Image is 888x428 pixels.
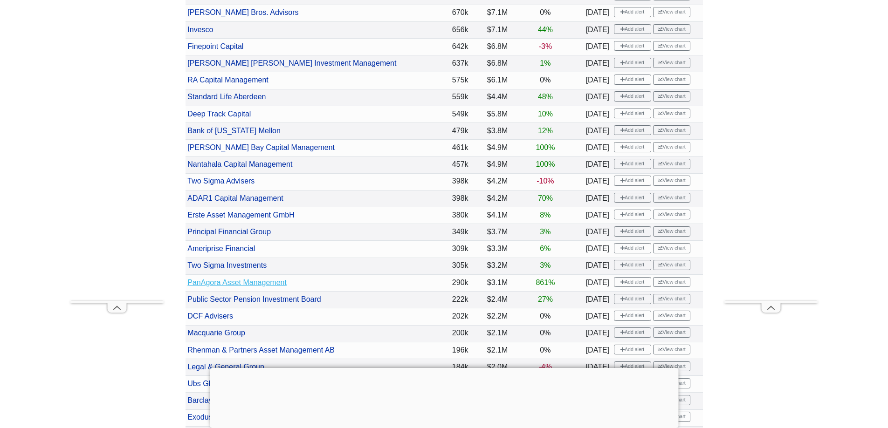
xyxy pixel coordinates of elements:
[470,342,510,359] td: $2.1M
[470,156,510,173] td: $4.9M
[187,413,300,421] a: ExodusPoint Capital Management
[581,5,612,21] td: [DATE]
[581,274,612,291] td: [DATE]
[470,325,510,342] td: $2.1M
[420,258,471,274] td: 305k
[420,325,471,342] td: 200k
[540,211,551,219] span: 8%
[540,76,551,84] span: 0%
[187,177,255,185] a: Two Sigma Advisers
[187,279,287,286] a: PanAgora Asset Management
[187,143,335,151] a: [PERSON_NAME] Bay Capital Management
[614,125,651,136] button: Add alert
[470,55,510,72] td: $6.8M
[187,295,321,303] a: Public Sector Pension Investment Board
[536,279,555,286] span: 861%
[470,241,510,258] td: $3.3M
[538,127,553,135] span: 12%
[539,363,552,371] span: -4%
[581,173,612,190] td: [DATE]
[614,311,651,321] button: Add alert
[420,39,471,55] td: 642k
[470,224,510,241] td: $3.7M
[187,8,298,16] a: [PERSON_NAME] Bros. Advisors
[724,21,818,301] iframe: Advertisement
[653,176,690,186] a: View chart
[187,194,283,202] a: ADAR1 Capital Management
[614,58,651,68] button: Add alert
[653,125,690,136] a: View chart
[540,346,551,354] span: 0%
[187,363,264,371] a: Legal & General Group
[70,21,164,301] iframe: Advertisement
[581,21,612,38] td: [DATE]
[614,109,651,119] button: Add alert
[614,277,651,287] button: Add alert
[653,193,690,203] a: View chart
[653,58,690,68] a: View chart
[187,93,266,101] a: Standard Life Aberdeen
[653,159,690,169] a: View chart
[653,226,690,237] a: View chart
[581,258,612,274] td: [DATE]
[581,156,612,173] td: [DATE]
[187,26,213,34] a: Invesco
[581,325,612,342] td: [DATE]
[581,308,612,325] td: [DATE]
[187,110,251,118] a: Deep Track Capital
[538,26,553,34] span: 44%
[540,59,551,67] span: 1%
[187,261,267,269] a: Two Sigma Investments
[420,173,471,190] td: 398k
[653,294,690,304] a: View chart
[187,346,335,354] a: Rhenman & Partners Asset Management AB
[614,260,651,270] button: Add alert
[540,261,551,269] span: 3%
[420,72,471,89] td: 575k
[538,295,553,303] span: 27%
[187,76,268,84] a: RA Capital Management
[540,329,551,337] span: 0%
[653,327,690,338] a: View chart
[470,140,510,156] td: $4.9M
[210,368,678,426] iframe: Advertisement
[470,106,510,122] td: $5.8M
[614,294,651,304] button: Add alert
[420,190,471,207] td: 398k
[538,93,553,101] span: 48%
[420,106,471,122] td: 549k
[581,224,612,241] td: [DATE]
[581,72,612,89] td: [DATE]
[420,241,471,258] td: 309k
[187,396,216,404] a: Barclays
[653,24,690,34] a: View chart
[470,5,510,21] td: $7.1M
[581,359,612,375] td: [DATE]
[614,24,651,34] button: Add alert
[653,75,690,85] a: View chart
[614,327,651,338] button: Add alert
[470,258,510,274] td: $3.2M
[187,160,292,168] a: Nantahala Capital Management
[581,123,612,140] td: [DATE]
[540,245,551,252] span: 6%
[470,21,510,38] td: $7.1M
[581,89,612,106] td: [DATE]
[653,260,690,270] a: View chart
[581,207,612,224] td: [DATE]
[540,312,551,320] span: 0%
[614,41,651,51] button: Add alert
[187,245,255,252] a: Ameriprise Financial
[420,89,471,106] td: 559k
[420,123,471,140] td: 479k
[614,226,651,237] button: Add alert
[470,72,510,89] td: $6.1M
[420,308,471,325] td: 202k
[653,243,690,253] a: View chart
[187,127,280,135] a: Bank of [US_STATE] Mellon
[537,177,554,185] span: -10%
[653,210,690,220] a: View chart
[653,142,690,152] a: View chart
[187,380,370,387] a: Ubs Global Asset Management [GEOGRAPHIC_DATA]
[470,190,510,207] td: $4.2M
